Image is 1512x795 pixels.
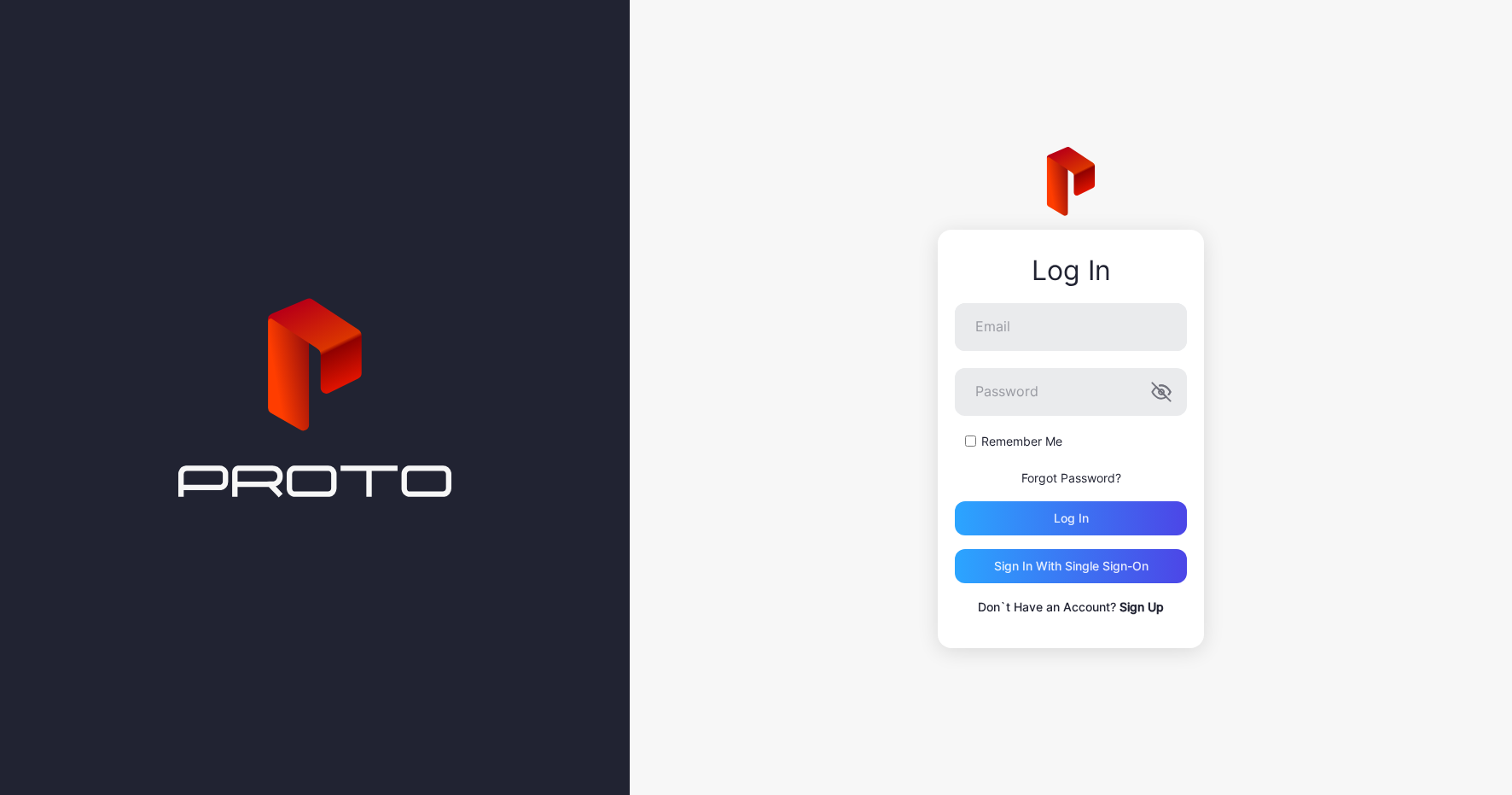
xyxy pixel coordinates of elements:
input: Password [955,368,1187,416]
div: Log In [955,255,1187,286]
label: Remember Me [981,433,1062,450]
a: Forgot Password? [1021,471,1121,485]
div: Log in [1054,511,1089,525]
div: Sign in With Single Sign-On [994,559,1149,573]
button: Sign in With Single Sign-On [955,549,1187,583]
input: Email [955,303,1187,351]
a: Sign Up [1119,599,1164,614]
p: Don`t Have an Account? [955,597,1187,617]
button: Password [1151,382,1172,402]
button: Log in [955,501,1187,535]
